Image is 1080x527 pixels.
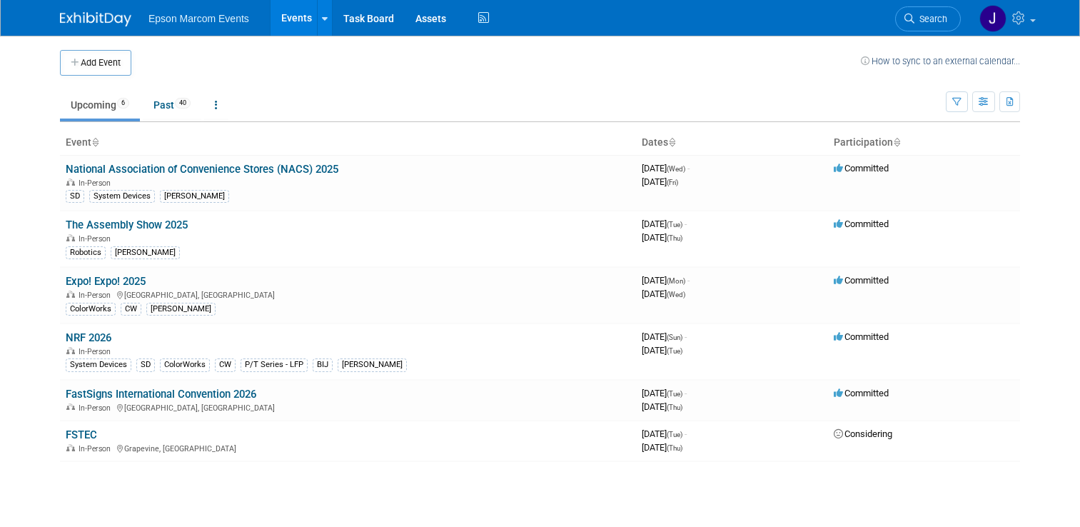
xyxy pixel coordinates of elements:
div: SD [66,190,84,203]
div: Grapevine, [GEOGRAPHIC_DATA] [66,442,630,453]
img: ExhibitDay [60,12,131,26]
span: (Thu) [667,444,682,452]
span: [DATE] [642,345,682,356]
span: 40 [175,98,191,109]
th: Event [60,131,636,155]
span: - [685,219,687,229]
a: National Association of Convenience Stores (NACS) 2025 [66,163,338,176]
a: Search [895,6,961,31]
a: Sort by Participation Type [893,136,900,148]
span: Committed [834,388,889,398]
span: [DATE] [642,275,690,286]
span: Considering [834,428,892,439]
span: (Tue) [667,390,682,398]
span: [DATE] [642,428,687,439]
span: (Tue) [667,221,682,229]
div: [GEOGRAPHIC_DATA], [GEOGRAPHIC_DATA] [66,401,630,413]
div: Robotics [66,246,106,259]
button: Add Event [60,50,131,76]
span: (Sun) [667,333,682,341]
span: Committed [834,275,889,286]
span: (Wed) [667,165,685,173]
span: (Thu) [667,403,682,411]
div: [GEOGRAPHIC_DATA], [GEOGRAPHIC_DATA] [66,288,630,300]
span: (Tue) [667,347,682,355]
div: System Devices [66,358,131,371]
th: Dates [636,131,828,155]
span: [DATE] [642,219,687,229]
span: - [687,275,690,286]
span: Committed [834,163,889,174]
span: [DATE] [642,442,682,453]
img: In-Person Event [66,179,75,186]
div: SD [136,358,155,371]
a: NRF 2026 [66,331,111,344]
img: In-Person Event [66,403,75,411]
a: FastSigns International Convention 2026 [66,388,256,401]
div: [PERSON_NAME] [160,190,229,203]
span: 6 [117,98,129,109]
a: How to sync to an external calendar... [861,56,1020,66]
a: FSTEC [66,428,97,441]
span: - [685,331,687,342]
span: Committed [834,219,889,229]
span: Epson Marcom Events [148,13,249,24]
div: P/T Series - LFP [241,358,308,371]
span: In-Person [79,403,115,413]
div: ColorWorks [160,358,210,371]
img: Jenny Gowers [979,5,1006,32]
a: Upcoming6 [60,91,140,119]
span: In-Person [79,179,115,188]
a: The Assembly Show 2025 [66,219,188,231]
a: Sort by Event Name [91,136,99,148]
span: Committed [834,331,889,342]
div: [PERSON_NAME] [338,358,407,371]
span: [DATE] [642,176,678,187]
span: (Mon) [667,277,685,285]
span: - [687,163,690,174]
span: [DATE] [642,163,690,174]
a: Expo! Expo! 2025 [66,275,146,288]
div: CW [215,358,236,371]
span: (Fri) [667,179,678,186]
span: - [685,428,687,439]
span: [DATE] [642,331,687,342]
th: Participation [828,131,1020,155]
span: In-Person [79,347,115,356]
span: [DATE] [642,232,682,243]
span: Search [914,14,947,24]
span: In-Person [79,444,115,453]
img: In-Person Event [66,234,75,241]
img: In-Person Event [66,444,75,451]
div: CW [121,303,141,316]
span: - [685,388,687,398]
span: (Wed) [667,291,685,298]
div: System Devices [89,190,155,203]
div: BIJ [313,358,333,371]
a: Past40 [143,91,201,119]
div: ColorWorks [66,303,116,316]
span: In-Person [79,234,115,244]
span: (Thu) [667,234,682,242]
div: [PERSON_NAME] [111,246,180,259]
span: (Tue) [667,431,682,438]
img: In-Person Event [66,347,75,354]
span: [DATE] [642,388,687,398]
a: Sort by Start Date [668,136,675,148]
div: [PERSON_NAME] [146,303,216,316]
span: [DATE] [642,288,685,299]
img: In-Person Event [66,291,75,298]
span: In-Person [79,291,115,300]
span: [DATE] [642,401,682,412]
